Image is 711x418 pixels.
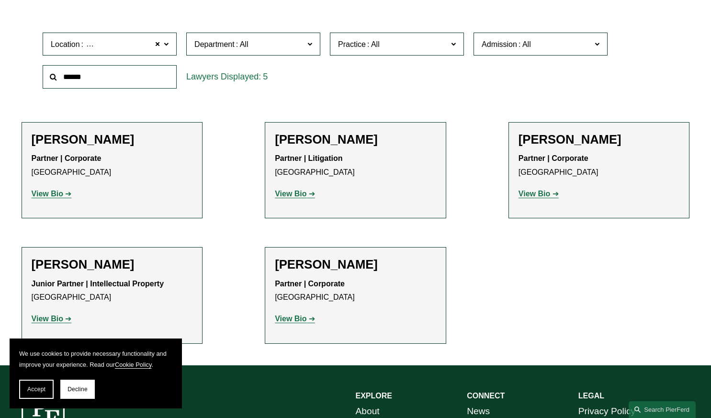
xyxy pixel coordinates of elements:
[275,280,345,288] strong: Partner | Corporate
[194,40,235,48] span: Department
[629,401,696,418] a: Search this site
[519,190,550,198] strong: View Bio
[519,152,680,180] p: [GEOGRAPHIC_DATA]
[32,315,63,323] strong: View Bio
[10,339,182,408] section: Cookie banner
[19,380,54,399] button: Accept
[32,190,72,198] a: View Bio
[27,386,45,393] span: Accept
[578,392,604,400] strong: LEGAL
[482,40,517,48] span: Admission
[60,380,95,399] button: Decline
[32,257,193,272] h2: [PERSON_NAME]
[32,315,72,323] a: View Bio
[275,277,436,305] p: [GEOGRAPHIC_DATA]
[263,72,268,81] span: 5
[519,154,588,162] strong: Partner | Corporate
[85,38,165,51] span: [GEOGRAPHIC_DATA]
[32,277,193,305] p: [GEOGRAPHIC_DATA]
[275,315,315,323] a: View Bio
[32,152,193,180] p: [GEOGRAPHIC_DATA]
[32,190,63,198] strong: View Bio
[275,190,315,198] a: View Bio
[467,392,505,400] strong: CONNECT
[51,40,80,48] span: Location
[275,154,342,162] strong: Partner | Litigation
[32,280,164,288] strong: Junior Partner | Intellectual Property
[275,132,436,147] h2: [PERSON_NAME]
[275,152,436,180] p: [GEOGRAPHIC_DATA]
[19,348,172,370] p: We use cookies to provide necessary functionality and improve your experience. Read our .
[32,154,102,162] strong: Partner | Corporate
[68,386,88,393] span: Decline
[275,315,306,323] strong: View Bio
[275,257,436,272] h2: [PERSON_NAME]
[338,40,366,48] span: Practice
[32,132,193,147] h2: [PERSON_NAME]
[275,190,306,198] strong: View Bio
[356,392,392,400] strong: EXPLORE
[115,361,152,368] a: Cookie Policy
[519,190,559,198] a: View Bio
[519,132,680,147] h2: [PERSON_NAME]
